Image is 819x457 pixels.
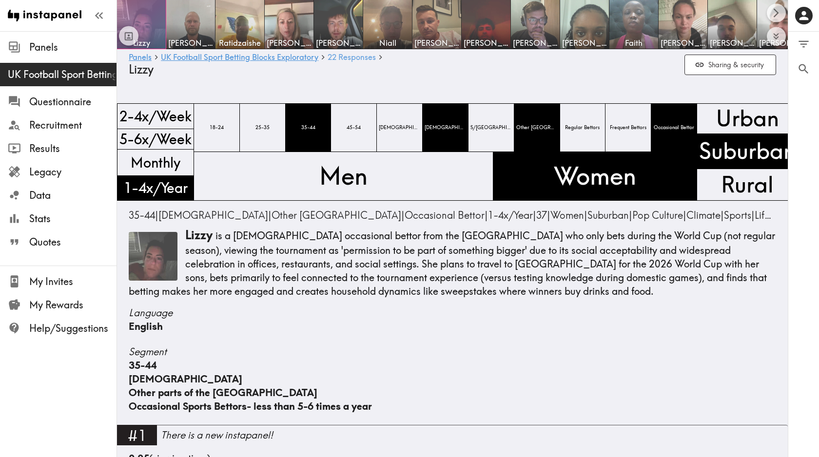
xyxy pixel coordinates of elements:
[632,209,686,221] span: |
[317,157,370,195] span: Men
[129,306,776,320] span: Language
[117,128,194,151] span: 5-6x/Week
[117,425,788,452] a: #1There is a new instapanel!
[684,55,776,76] button: Sharing & security
[272,209,405,221] span: |
[272,209,401,221] span: Other [GEOGRAPHIC_DATA]
[117,105,194,128] span: 2-4x/Week
[29,322,117,335] span: Help/Suggestions
[759,38,804,48] span: [PERSON_NAME]
[608,122,648,133] span: Frequent Bettors
[405,209,488,221] span: |
[253,122,272,133] span: 25-35
[611,38,656,48] span: Faith
[414,38,459,48] span: [PERSON_NAME]
[377,122,422,133] span: [DEMOGRAPHIC_DATA]
[552,157,638,195] span: Women
[632,209,683,221] span: Pop Culture
[267,38,312,48] span: [PERSON_NAME]
[129,209,158,221] span: |
[158,209,272,221] span: |
[117,425,157,445] div: #1
[365,38,410,48] span: Niall
[29,118,117,132] span: Recruitment
[488,209,533,221] span: 1-4x/Year
[208,122,226,133] span: 18-24
[468,122,514,133] span: S/[GEOGRAPHIC_DATA]/[GEOGRAPHIC_DATA]
[316,38,361,48] span: [PERSON_NAME]
[724,209,755,221] span: |
[767,27,786,46] button: Expand to show all items
[724,209,751,221] span: Sports
[129,400,372,412] span: Occasional Sports Bettors- less than 5-6 times a year
[29,165,117,179] span: Legacy
[767,3,786,22] button: Scroll right
[29,40,117,54] span: Panels
[29,212,117,226] span: Stats
[29,142,117,155] span: Results
[29,95,117,109] span: Questionnaire
[423,122,468,133] span: [DEMOGRAPHIC_DATA]
[129,209,155,221] span: 35-44
[29,235,117,249] span: Quotes
[129,386,317,399] span: Other parts of the [GEOGRAPHIC_DATA]
[119,26,138,46] button: Toggle between responses and questions
[168,38,213,48] span: [PERSON_NAME]
[686,209,724,221] span: |
[587,209,629,221] span: Suburban
[652,122,696,133] span: Occasional Bettor
[129,62,154,76] span: Lizzy
[129,373,242,385] span: [DEMOGRAPHIC_DATA]
[161,53,318,62] a: UK Football Sport Betting Blocks Exploratory
[562,38,607,48] span: [PERSON_NAME]
[185,228,213,242] span: Lizzy
[686,209,721,221] span: Climate
[550,209,587,221] span: |
[488,209,536,221] span: |
[710,38,755,48] span: [PERSON_NAME]
[513,38,558,48] span: [PERSON_NAME]
[8,68,117,81] span: UK Football Sport Betting Blocks Exploratory
[129,359,156,371] span: 35-44
[158,209,268,221] span: [DEMOGRAPHIC_DATA]
[217,38,262,48] span: Ratidzaishe
[755,209,793,221] span: |
[563,122,602,133] span: Regular Bettors
[797,38,810,51] span: Filter Responses
[587,209,632,221] span: |
[514,122,560,133] span: Other [GEOGRAPHIC_DATA]
[129,53,152,62] a: Panels
[328,53,376,62] a: 22 Responses
[788,57,819,81] button: Search
[661,38,705,48] span: [PERSON_NAME]
[714,101,781,136] span: Urban
[129,151,182,174] span: Monthly
[536,209,550,221] span: |
[405,209,485,221] span: Occasional Bettor
[129,227,776,298] p: is a [DEMOGRAPHIC_DATA] occasional bettor from the [GEOGRAPHIC_DATA] who only bets during the Wor...
[29,275,117,288] span: My Invites
[122,176,190,199] span: 1-4x/Year
[345,122,363,133] span: 45-54
[697,133,798,169] span: Suburban
[129,232,177,281] img: Thumbnail
[161,428,788,442] div: There is a new instapanel!
[119,38,164,48] span: Lizzy
[129,320,163,332] span: English
[29,298,117,312] span: My Rewards
[464,38,508,48] span: Yashvardhan
[328,53,376,61] span: 22 Responses
[788,32,819,57] button: Filter Responses
[550,209,584,221] span: Women
[129,345,776,359] span: Segment
[536,209,547,221] span: 37
[797,62,810,76] span: Search
[29,189,117,202] span: Data
[755,209,789,221] span: Lifestyle
[719,167,776,202] span: Rural
[299,122,317,133] span: 35-44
